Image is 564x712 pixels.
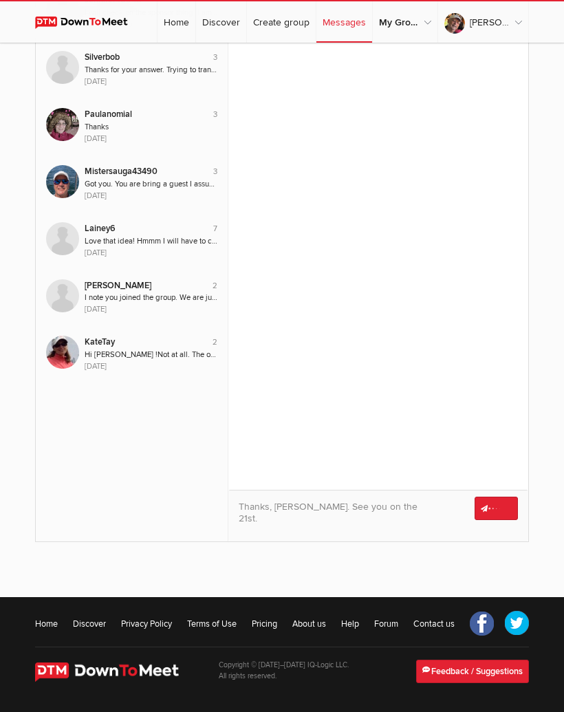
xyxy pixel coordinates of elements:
[35,618,58,632] a: Home
[252,618,277,632] a: Pricing
[35,17,140,29] img: DownToMeet
[85,303,217,315] div: [DATE]
[470,611,495,636] a: Facebook
[85,349,217,360] div: Hi [PERSON_NAME] ! Not at all. The only slow part was uploading photo.
[85,165,197,178] div: Mistersauga43490
[85,121,217,133] div: Thanks
[85,76,217,87] div: [DATE]
[504,611,529,636] a: Twitter
[46,336,217,372] a: KateTay 2 KateTay Hi [PERSON_NAME] !Not at all. The only slow part was uploading photo. [DATE]
[85,51,197,64] div: Silverbob
[85,247,217,259] div: [DATE]
[85,360,217,372] div: [DATE]
[374,618,398,632] a: Forum
[73,618,106,632] a: Discover
[46,51,79,84] img: Silverbob
[85,222,197,235] div: Lainey6
[219,660,349,684] p: Copyright © [DATE]–[DATE] IQ-Logic LLC. All rights reserved.
[373,1,437,43] a: My Groups
[316,1,372,43] a: Messages
[85,336,197,349] div: KateTay
[276,673,286,680] span: 21st
[197,223,217,235] div: 7
[46,336,79,369] img: KateTay
[197,109,217,120] div: 3
[46,165,79,198] img: Mistersauga43490
[292,618,326,632] a: About us
[46,222,217,259] a: Lainey6 7 Lainey6 Love that idea! Hmmm I will have to come up with some nsmes. [DATE]
[197,52,217,63] div: 3
[438,1,528,43] a: [PERSON_NAME]
[85,190,217,202] div: [DATE]
[416,660,529,683] a: Feedback / Suggestions
[46,108,79,141] img: Paulanomial
[46,108,217,144] a: Paulanomial 3 Paulanomial Thanks [DATE]
[46,279,217,316] a: Gordwin 2 [PERSON_NAME] I note you joined the group. We are just setting up on DTM and members ha...
[341,618,359,632] a: Help
[46,165,217,202] a: Mistersauga43490 3 Mistersauga43490 Got you. You are bring a guest I assume [DATE]
[46,51,217,87] a: Silverbob 3 Silverbob Thanks for your answer. Trying to transition with 85 members is a challenge...
[85,64,217,76] div: Thanks for your answer. Trying to transition with 85 members is a challenge.
[46,222,79,255] img: Lainey6
[197,280,217,292] div: 2
[247,1,316,43] a: Create group
[46,279,79,312] img: Gordwin
[85,108,197,121] div: Paulanomial
[85,133,217,144] div: [DATE]
[158,1,195,43] a: Home
[197,336,217,348] div: 2
[35,662,198,682] img: DownToMeet
[197,166,217,177] div: 3
[85,292,217,303] div: I note you joined the group. We are just setting up on DTM and members have to be approved. If yo...
[196,1,246,43] a: Discover
[85,235,217,247] div: Love that idea! Hmmm I will have to come up with some nsmes.
[85,279,197,292] div: [PERSON_NAME]
[187,618,237,632] a: Terms of Use
[413,618,455,632] a: Contact us
[121,618,172,632] a: Privacy Policy
[85,178,217,190] div: Got you. You are bring a guest I assume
